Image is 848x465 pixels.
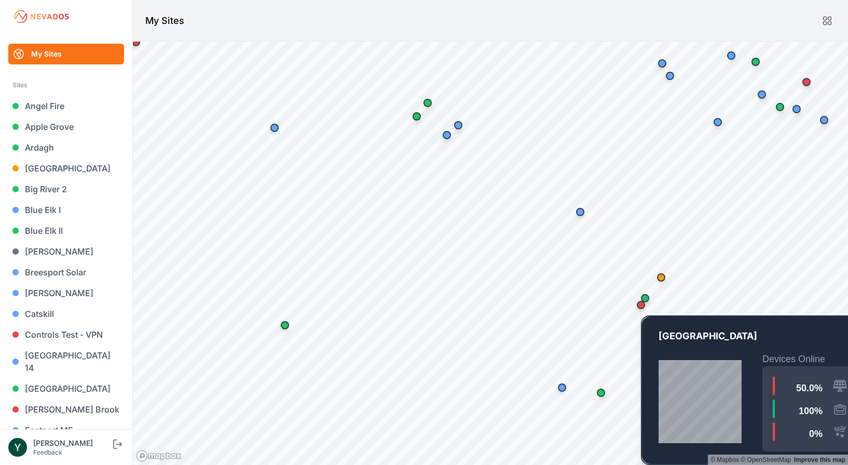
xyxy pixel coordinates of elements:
[275,315,295,336] div: Map marker
[8,220,124,241] a: Blue Elk II
[8,303,124,324] a: Catskill
[8,324,124,345] a: Controls Test - VPN
[631,295,651,315] div: Map marker
[8,345,124,378] a: [GEOGRAPHIC_DATA] 14
[660,65,680,86] div: Map marker
[796,72,817,92] div: Map marker
[8,200,124,220] a: Blue Elk I
[8,96,124,116] a: Angel Fire
[406,106,427,127] div: Map marker
[12,79,120,91] div: Sites
[8,137,124,158] a: Ardagh
[145,14,184,28] h1: My Sites
[652,53,673,74] div: Map marker
[8,44,124,64] a: My Sites
[809,429,823,439] span: 0 %
[786,99,807,119] div: Map marker
[264,117,285,138] div: Map marker
[707,112,728,132] div: Map marker
[799,406,823,416] span: 100 %
[721,45,742,66] div: Map marker
[133,42,848,465] canvas: Map
[12,8,71,25] img: Nevados
[745,51,766,72] div: Map marker
[8,378,124,399] a: [GEOGRAPHIC_DATA]
[8,116,124,137] a: Apple Grove
[448,115,469,136] div: Map marker
[796,383,823,393] span: 50.0 %
[651,267,672,288] div: Map marker
[8,399,124,420] a: [PERSON_NAME] Brook
[136,450,182,462] a: Mapbox logo
[126,32,146,52] div: Map marker
[8,262,124,283] a: Breesport Solar
[8,438,27,457] img: Yezin Taha
[8,283,124,303] a: [PERSON_NAME]
[770,97,790,117] div: Map marker
[8,158,124,179] a: [GEOGRAPHIC_DATA]
[635,288,655,309] div: Map marker
[591,382,611,403] div: Map marker
[436,125,457,145] div: Map marker
[570,202,591,222] div: Map marker
[33,448,62,456] a: Feedback
[417,92,438,113] div: Map marker
[814,110,835,130] div: Map marker
[552,377,572,398] div: Map marker
[741,456,791,463] a: OpenStreetMap
[710,456,739,463] a: Mapbox
[794,456,845,463] a: Map feedback
[8,241,124,262] a: [PERSON_NAME]
[751,84,772,105] div: Map marker
[33,438,111,448] div: [PERSON_NAME]
[8,420,124,441] a: Eastport ME
[8,179,124,200] a: Big River 2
